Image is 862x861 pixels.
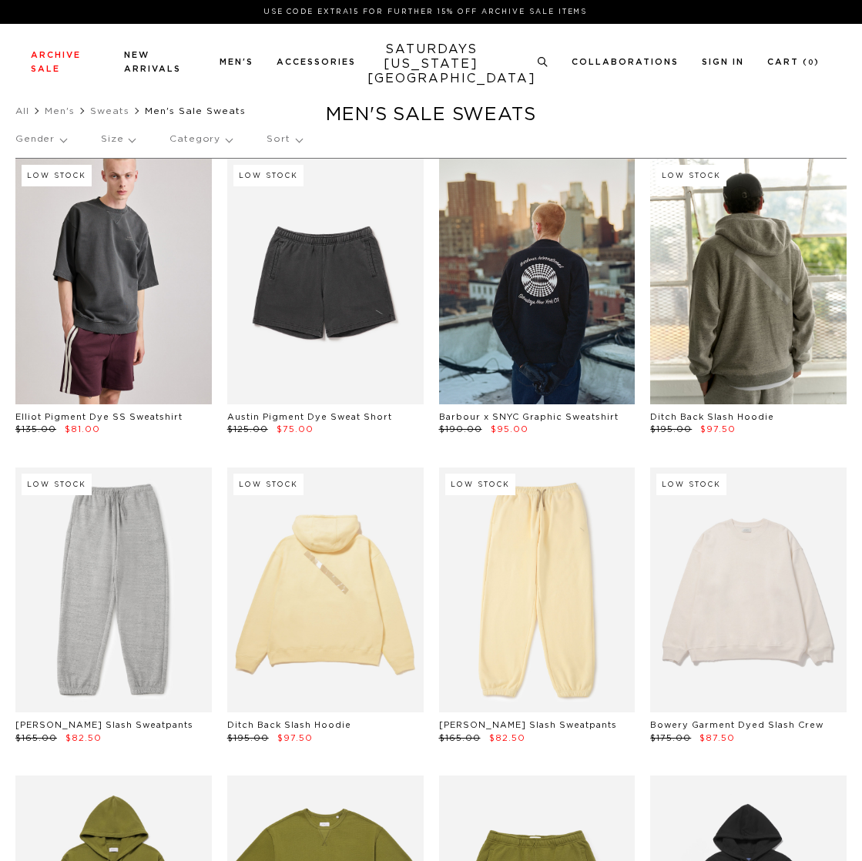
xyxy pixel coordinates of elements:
span: $87.50 [699,734,735,742]
span: $135.00 [15,425,56,434]
a: Barbour x SNYC Graphic Sweatshirt [439,413,619,421]
a: Men's [220,58,253,66]
span: Men's Sale Sweats [145,106,246,116]
div: Low Stock [233,165,304,186]
a: All [15,106,29,116]
a: [PERSON_NAME] Slash Sweatpants [439,721,617,729]
small: 0 [808,59,814,66]
div: Low Stock [656,474,726,495]
span: $95.00 [491,425,528,434]
span: $97.50 [277,734,313,742]
a: Elliot Pigment Dye SS Sweatshirt [15,413,183,421]
span: $175.00 [650,734,691,742]
a: Men's [45,106,75,116]
span: $190.00 [439,425,482,434]
a: Austin Pigment Dye Sweat Short [227,413,392,421]
a: Collaborations [572,58,679,66]
div: Low Stock [22,165,92,186]
span: $75.00 [277,425,314,434]
a: Cart (0) [767,58,820,66]
a: Sign In [702,58,744,66]
span: $195.00 [650,425,692,434]
p: Category [169,122,232,157]
span: $165.00 [15,734,57,742]
a: [PERSON_NAME] Slash Sweatpants [15,721,193,729]
p: Gender [15,122,66,157]
a: New Arrivals [124,51,181,73]
span: $195.00 [227,734,269,742]
div: Low Stock [656,165,726,186]
p: Size [101,122,135,157]
a: Accessories [277,58,356,66]
span: $82.50 [489,734,525,742]
div: Low Stock [22,474,92,495]
p: Sort [267,122,301,157]
a: Ditch Back Slash Hoodie [650,413,774,421]
a: Archive Sale [31,51,81,73]
a: Bowery Garment Dyed Slash Crew [650,721,823,729]
span: $82.50 [65,734,102,742]
div: Low Stock [233,474,304,495]
span: $125.00 [227,425,268,434]
p: Use Code EXTRA15 for Further 15% Off Archive Sale Items [37,6,813,18]
div: Low Stock [445,474,515,495]
a: Sweats [90,106,129,116]
span: $97.50 [700,425,736,434]
a: SATURDAYS[US_STATE][GEOGRAPHIC_DATA] [367,42,495,86]
span: $81.00 [65,425,100,434]
span: $165.00 [439,734,481,742]
a: Ditch Back Slash Hoodie [227,721,351,729]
